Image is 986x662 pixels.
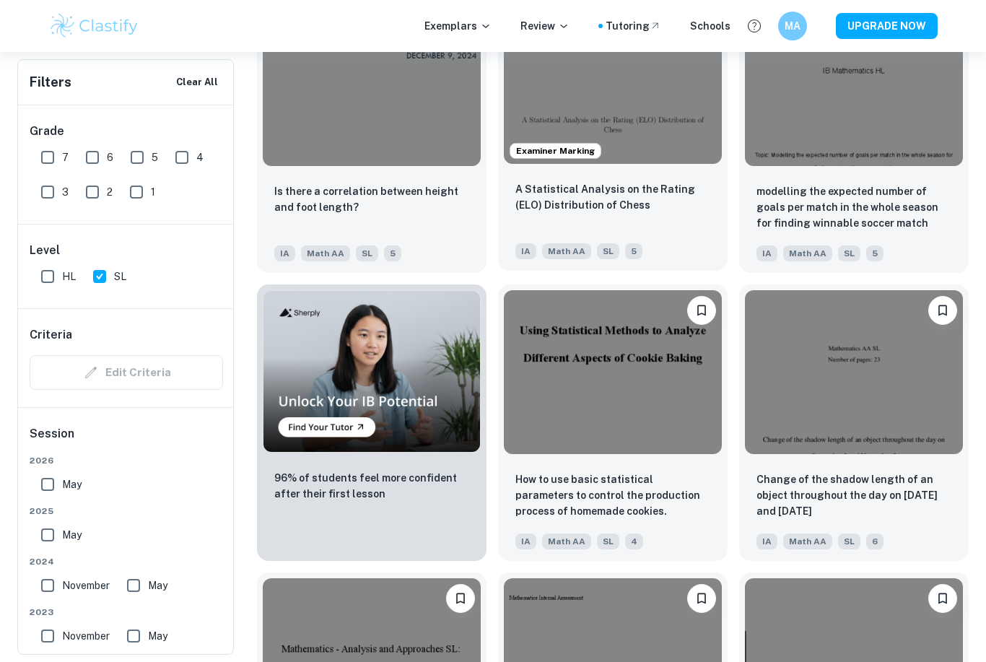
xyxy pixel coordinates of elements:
[515,533,536,549] span: IA
[625,243,642,259] span: 5
[257,284,487,561] a: Thumbnail96% of students feel more confident after their first lesson
[263,3,481,167] img: Math AA IA example thumbnail: Is there a correlation between height an
[30,606,223,619] span: 2023
[756,533,777,549] span: IA
[606,18,661,34] a: Tutoring
[263,290,481,453] img: Thumbnail
[30,123,223,140] h6: Grade
[62,628,110,644] span: November
[542,243,591,259] span: Math AA
[148,578,167,593] span: May
[928,296,957,325] button: Bookmark
[48,12,140,40] img: Clastify logo
[274,183,469,215] p: Is there a correlation between height and foot length?
[756,245,777,261] span: IA
[446,584,475,613] button: Bookmark
[148,628,167,644] span: May
[107,149,113,165] span: 6
[836,13,938,39] button: UPGRADE NOW
[785,18,801,34] h6: MA
[62,269,76,284] span: HL
[384,245,401,261] span: 5
[504,290,722,454] img: Math AA IA example thumbnail: How to use basic statistical parameters
[30,505,223,518] span: 2025
[424,18,492,34] p: Exemplars
[173,71,222,93] button: Clear All
[756,183,951,231] p: modelling the expected number of goals per match in the whole season for finding winnable soccer ...
[742,14,767,38] button: Help and Feedback
[274,245,295,261] span: IA
[745,3,963,167] img: Math AA IA example thumbnail: modelling the expected number of goals p
[597,533,619,549] span: SL
[690,18,730,34] a: Schools
[152,149,158,165] span: 5
[838,533,860,549] span: SL
[756,471,951,519] p: Change of the shadow length of an object throughout the day on September 2 and November 2
[274,470,469,502] p: 96% of students feel more confident after their first lesson
[866,245,884,261] span: 5
[504,1,722,165] img: Math AA IA example thumbnail: A Statistical Analysis on the Rating (EL
[687,296,716,325] button: Bookmark
[301,245,350,261] span: Math AA
[356,245,378,261] span: SL
[520,18,570,34] p: Review
[151,184,155,200] span: 1
[739,284,969,561] a: BookmarkChange of the shadow length of an object throughout the day on September 2 and November 2...
[597,243,619,259] span: SL
[745,290,963,454] img: Math AA IA example thumbnail: Change of the shadow length of an object
[866,533,884,549] span: 6
[107,184,113,200] span: 2
[510,144,601,157] span: Examiner Marking
[783,533,832,549] span: Math AA
[62,527,82,543] span: May
[515,471,710,519] p: How to use basic statistical parameters to control the production process of homemade cookies.
[30,555,223,568] span: 2024
[62,476,82,492] span: May
[838,245,860,261] span: SL
[30,326,72,344] h6: Criteria
[515,181,710,213] p: A Statistical Analysis on the Rating (ELO) Distribution of Chess
[625,533,643,549] span: 4
[783,245,832,261] span: Math AA
[62,578,110,593] span: November
[196,149,204,165] span: 4
[778,12,807,40] button: MA
[62,149,69,165] span: 7
[687,584,716,613] button: Bookmark
[498,284,728,561] a: BookmarkHow to use basic statistical parameters to control the production process of homemade coo...
[515,243,536,259] span: IA
[928,584,957,613] button: Bookmark
[30,242,223,259] h6: Level
[30,425,223,454] h6: Session
[30,72,71,92] h6: Filters
[30,454,223,467] span: 2026
[62,184,69,200] span: 3
[542,533,591,549] span: Math AA
[30,355,223,390] div: Criteria filters are unavailable when searching by topic
[114,269,126,284] span: SL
